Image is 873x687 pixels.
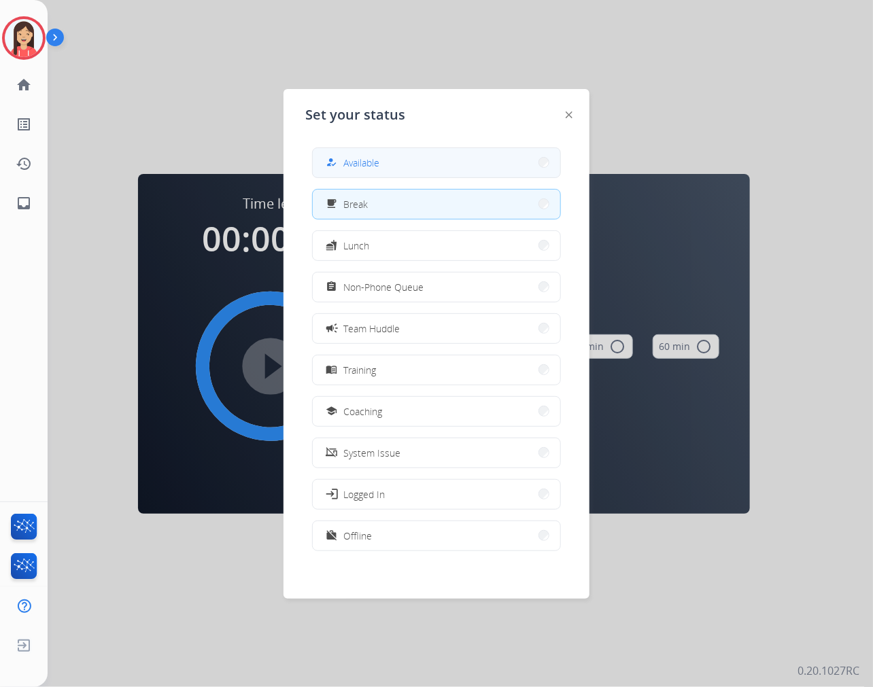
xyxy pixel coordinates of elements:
[313,397,560,426] button: Coaching
[343,529,372,543] span: Offline
[343,446,400,460] span: System Issue
[326,447,338,459] mat-icon: phonelink_off
[343,197,368,211] span: Break
[326,198,338,210] mat-icon: free_breakfast
[16,156,32,172] mat-icon: history
[313,148,560,177] button: Available
[313,480,560,509] button: Logged In
[343,363,376,377] span: Training
[16,195,32,211] mat-icon: inbox
[326,364,338,376] mat-icon: menu_book
[326,281,338,293] mat-icon: assignment
[305,105,405,124] span: Set your status
[326,530,338,542] mat-icon: work_off
[343,156,379,170] span: Available
[313,438,560,468] button: System Issue
[325,321,339,335] mat-icon: campaign
[313,314,560,343] button: Team Huddle
[566,111,572,118] img: close-button
[326,406,338,417] mat-icon: school
[313,355,560,385] button: Training
[326,240,338,251] mat-icon: fastfood
[16,116,32,133] mat-icon: list_alt
[326,157,338,169] mat-icon: how_to_reg
[343,239,369,253] span: Lunch
[343,487,385,501] span: Logged In
[325,487,339,501] mat-icon: login
[343,321,400,336] span: Team Huddle
[16,77,32,93] mat-icon: home
[313,272,560,302] button: Non-Phone Queue
[5,19,43,57] img: avatar
[343,404,382,419] span: Coaching
[313,521,560,550] button: Offline
[798,663,859,679] p: 0.20.1027RC
[313,190,560,219] button: Break
[313,231,560,260] button: Lunch
[343,280,424,294] span: Non-Phone Queue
